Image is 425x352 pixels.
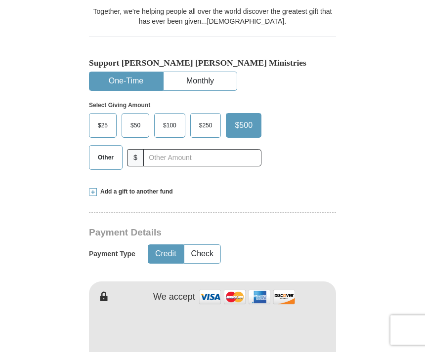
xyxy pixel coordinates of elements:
img: credit cards accepted [198,287,297,308]
span: $25 [93,118,113,133]
span: $500 [230,118,257,133]
input: Other Amount [143,150,261,167]
h5: Support [PERSON_NAME] [PERSON_NAME] Ministries [89,58,336,69]
button: Credit [148,245,183,264]
strong: Select Giving Amount [89,102,150,109]
button: One-Time [89,73,163,91]
span: $100 [158,118,181,133]
span: $ [127,150,144,167]
h4: We accept [153,292,195,303]
span: $250 [194,118,217,133]
span: Add a gift to another fund [97,188,173,196]
span: $50 [126,118,145,133]
span: Other [93,151,119,165]
button: Monthly [164,73,237,91]
button: Check [184,245,220,264]
h3: Payment Details [89,228,341,239]
div: Together, we're helping people all over the world discover the greatest gift that has ever been g... [89,7,336,27]
h5: Payment Type [89,250,135,259]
